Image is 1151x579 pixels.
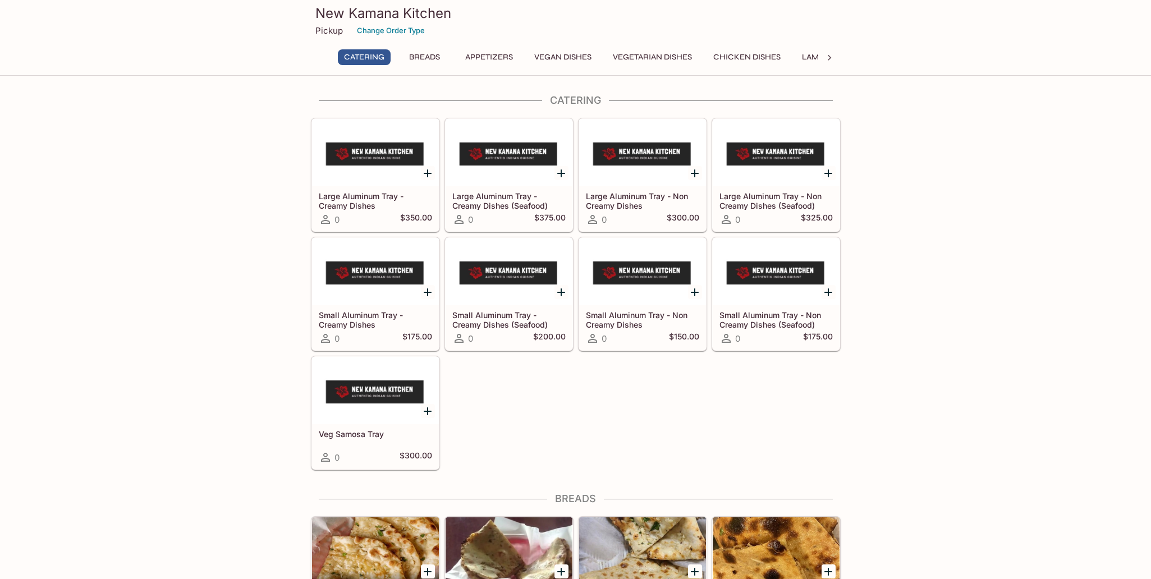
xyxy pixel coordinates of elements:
button: Add Aloo Paratha [688,564,702,578]
a: Large Aluminum Tray - Non Creamy Dishes (Seafood)0$325.00 [712,118,840,232]
a: Small Aluminum Tray - Non Creamy Dishes (Seafood)0$175.00 [712,237,840,351]
div: Large Aluminum Tray - Non Creamy Dishes [579,119,706,186]
button: Vegetarian Dishes [607,49,698,65]
a: Veg Samosa Tray0$300.00 [311,356,439,470]
div: Large Aluminum Tray - Creamy Dishes (Seafood) [446,119,572,186]
span: 0 [602,333,607,344]
h5: $200.00 [533,332,566,345]
p: Pickup [315,25,343,36]
h5: Small Aluminum Tray - Non Creamy Dishes (Seafood) [719,310,833,329]
button: Add Small Aluminum Tray - Creamy Dishes [421,285,435,299]
button: Add Large Aluminum Tray - Creamy Dishes (Seafood) [554,166,568,180]
div: Small Aluminum Tray - Creamy Dishes [312,238,439,305]
span: 0 [334,214,340,225]
h5: $350.00 [400,213,432,226]
a: Small Aluminum Tray - Creamy Dishes (Seafood)0$200.00 [445,237,573,351]
button: Breads [400,49,450,65]
span: 0 [468,214,473,225]
h5: Large Aluminum Tray - Creamy Dishes [319,191,432,210]
a: Large Aluminum Tray - Creamy Dishes0$350.00 [311,118,439,232]
span: 0 [735,214,740,225]
button: Add Large Aluminum Tray - Non Creamy Dishes [688,166,702,180]
h5: Small Aluminum Tray - Creamy Dishes (Seafood) [452,310,566,329]
h5: $150.00 [669,332,699,345]
button: Add Small Aluminum Tray - Creamy Dishes (Seafood) [554,285,568,299]
h5: Large Aluminum Tray - Non Creamy Dishes (Seafood) [719,191,833,210]
span: 0 [334,333,340,344]
button: Add Naan [421,564,435,578]
button: Catering [338,49,391,65]
h5: $325.00 [801,213,833,226]
a: Small Aluminum Tray - Non Creamy Dishes0$150.00 [579,237,707,351]
h5: $175.00 [402,332,432,345]
h5: Large Aluminum Tray - Non Creamy Dishes [586,191,699,210]
div: Small Aluminum Tray - Creamy Dishes (Seafood) [446,238,572,305]
button: Vegan Dishes [528,49,598,65]
button: Add Large Aluminum Tray - Non Creamy Dishes (Seafood) [822,166,836,180]
h5: $375.00 [534,213,566,226]
h5: Veg Samosa Tray [319,429,432,439]
h3: New Kamana Kitchen [315,4,836,22]
div: Veg Samosa Tray [312,357,439,424]
button: Add Large Aluminum Tray - Creamy Dishes [421,166,435,180]
button: Add Roti [822,564,836,578]
button: Add Small Aluminum Tray - Non Creamy Dishes [688,285,702,299]
a: Small Aluminum Tray - Creamy Dishes0$175.00 [311,237,439,351]
span: 0 [334,452,340,463]
a: Large Aluminum Tray - Non Creamy Dishes0$300.00 [579,118,707,232]
span: 0 [602,214,607,225]
button: Chicken Dishes [707,49,787,65]
div: Small Aluminum Tray - Non Creamy Dishes (Seafood) [713,238,840,305]
h5: $300.00 [667,213,699,226]
h5: Small Aluminum Tray - Non Creamy Dishes [586,310,699,329]
button: Lamb Dishes [796,49,860,65]
button: Appetizers [459,49,519,65]
button: Add Paratha [554,564,568,578]
span: 0 [468,333,473,344]
h5: $175.00 [803,332,833,345]
div: Large Aluminum Tray - Non Creamy Dishes (Seafood) [713,119,840,186]
h4: Breads [311,493,841,505]
a: Large Aluminum Tray - Creamy Dishes (Seafood)0$375.00 [445,118,573,232]
button: Add Small Aluminum Tray - Non Creamy Dishes (Seafood) [822,285,836,299]
h4: Catering [311,94,841,107]
button: Add Veg Samosa Tray [421,404,435,418]
div: Small Aluminum Tray - Non Creamy Dishes [579,238,706,305]
h5: $300.00 [400,451,432,464]
h5: Large Aluminum Tray - Creamy Dishes (Seafood) [452,191,566,210]
button: Change Order Type [352,22,430,39]
div: Large Aluminum Tray - Creamy Dishes [312,119,439,186]
span: 0 [735,333,740,344]
h5: Small Aluminum Tray - Creamy Dishes [319,310,432,329]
